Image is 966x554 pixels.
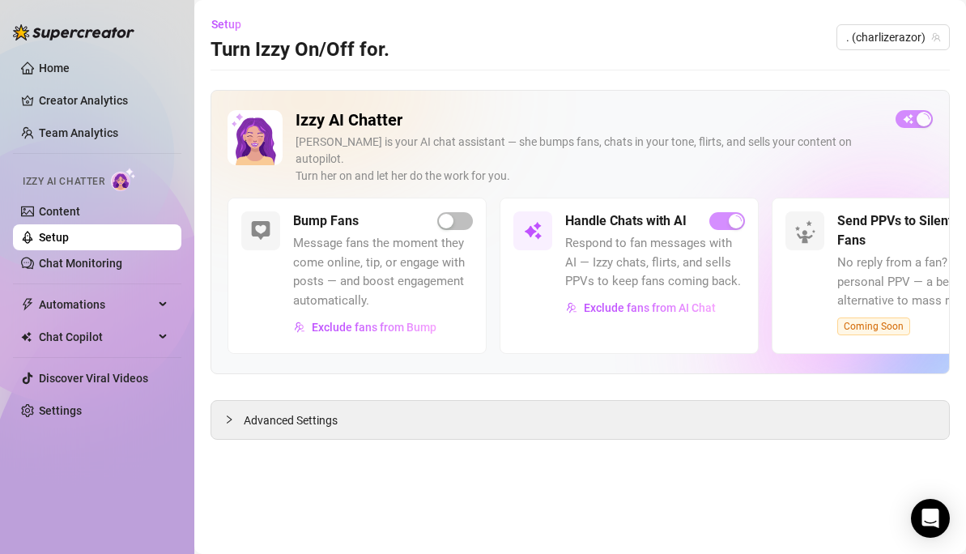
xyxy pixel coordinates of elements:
[39,126,118,139] a: Team Analytics
[566,302,577,313] img: svg%3e
[312,321,436,334] span: Exclude fans from Bump
[584,301,716,314] span: Exclude fans from AI Chat
[111,168,136,191] img: AI Chatter
[224,411,244,428] div: collapsed
[837,317,910,335] span: Coming Soon
[211,11,254,37] button: Setup
[39,324,154,350] span: Chat Copilot
[13,24,134,40] img: logo-BBDzfeDw.svg
[794,220,820,246] img: silent-fans-ppv-o-N6Mmdf.svg
[294,322,305,333] img: svg%3e
[39,292,154,317] span: Automations
[39,205,80,218] a: Content
[211,37,389,63] h3: Turn Izzy On/Off for .
[224,415,234,424] span: collapsed
[244,411,338,429] span: Advanced Settings
[565,234,745,292] span: Respond to fan messages with AI — Izzy chats, flirts, and sells PPVs to keep fans coming back.
[565,295,717,321] button: Exclude fans from AI Chat
[911,499,950,538] div: Open Intercom Messenger
[293,314,437,340] button: Exclude fans from Bump
[21,331,32,343] img: Chat Copilot
[39,87,168,113] a: Creator Analytics
[39,231,69,244] a: Setup
[211,18,241,31] span: Setup
[523,221,543,241] img: svg%3e
[293,234,473,310] span: Message fans the moment they come online, tip, or engage with posts — and boost engagement automa...
[39,404,82,417] a: Settings
[565,211,687,231] h5: Handle Chats with AI
[228,110,283,165] img: Izzy AI Chatter
[39,257,122,270] a: Chat Monitoring
[39,372,148,385] a: Discover Viral Videos
[251,221,270,241] img: svg%3e
[918,113,930,125] span: loading
[21,298,34,311] span: thunderbolt
[293,211,359,231] h5: Bump Fans
[846,25,940,49] span: . (charlizerazor)
[23,174,104,190] span: Izzy AI Chatter
[730,215,742,227] span: loading
[39,62,70,75] a: Home
[931,32,941,42] span: team
[296,110,883,130] h2: Izzy AI Chatter
[296,134,883,185] div: [PERSON_NAME] is your AI chat assistant — she bumps fans, chats in your tone, flirts, and sells y...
